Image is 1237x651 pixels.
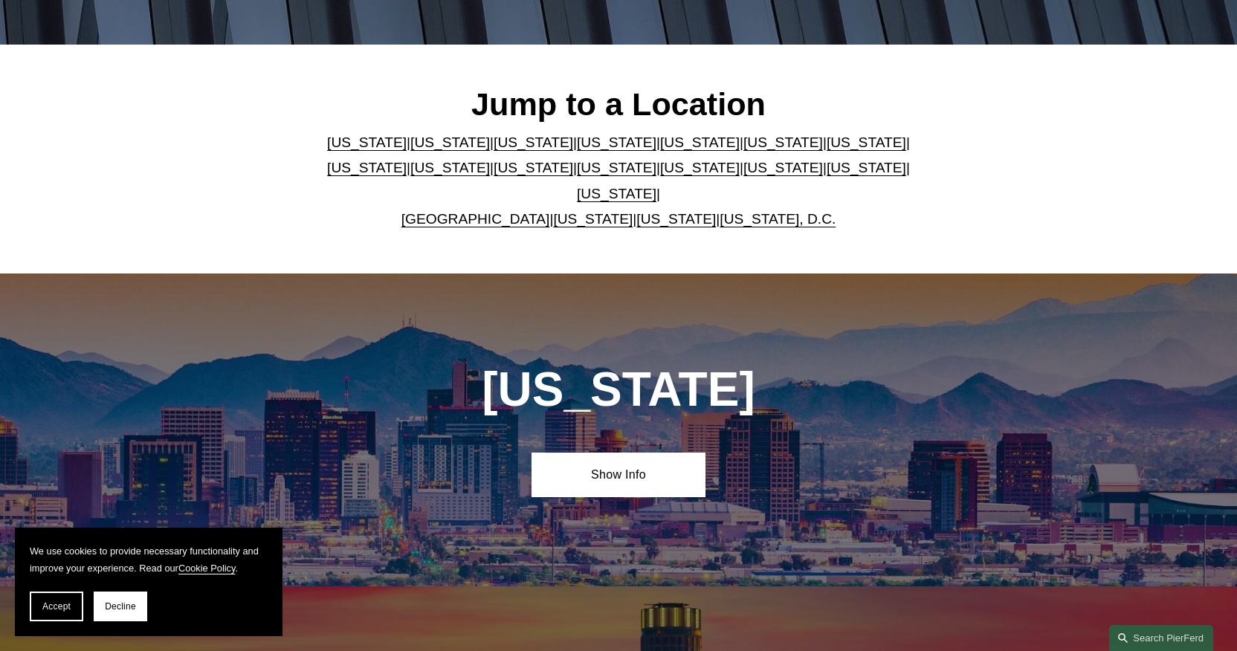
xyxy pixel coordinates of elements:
a: [US_STATE] [327,160,407,175]
a: [US_STATE] [577,160,656,175]
a: [US_STATE] [577,135,656,150]
a: [US_STATE] [327,135,407,150]
a: [US_STATE] [660,160,740,175]
a: [US_STATE] [410,160,490,175]
a: [US_STATE] [743,160,823,175]
p: We use cookies to provide necessary functionality and improve your experience. Read our . [30,542,268,577]
a: Search this site [1109,625,1213,651]
a: [US_STATE] [743,135,823,150]
a: [US_STATE], D.C. [720,211,836,227]
a: [US_STATE] [636,211,716,227]
a: [US_STATE] [660,135,740,150]
span: Accept [42,601,71,612]
a: [US_STATE] [410,135,490,150]
p: | | | | | | | | | | | | | | | | | | [315,130,923,233]
a: Show Info [532,453,705,497]
span: Decline [105,601,136,612]
a: [GEOGRAPHIC_DATA] [401,211,550,227]
a: [US_STATE] [494,160,573,175]
button: Accept [30,592,83,621]
button: Decline [94,592,147,621]
a: [US_STATE] [577,186,656,201]
h2: Jump to a Location [315,85,923,123]
a: [US_STATE] [494,135,573,150]
a: [US_STATE] [827,135,906,150]
section: Cookie banner [15,528,282,636]
h1: [US_STATE] [401,363,835,417]
a: [US_STATE] [827,160,906,175]
a: Cookie Policy [178,563,236,574]
a: [US_STATE] [553,211,633,227]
